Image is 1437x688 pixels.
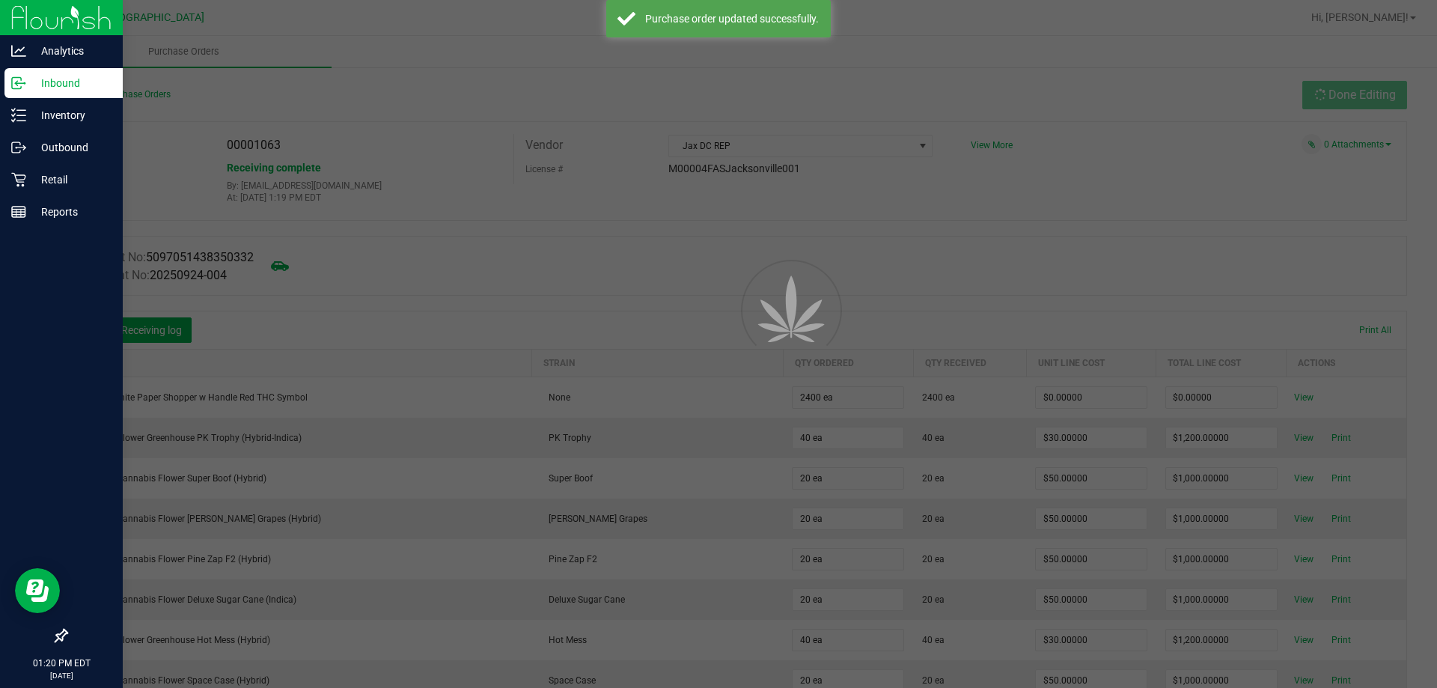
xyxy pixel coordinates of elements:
p: [DATE] [7,670,116,681]
p: Outbound [26,138,116,156]
p: Inbound [26,74,116,92]
inline-svg: Reports [11,204,26,219]
p: Reports [26,203,116,221]
inline-svg: Analytics [11,43,26,58]
inline-svg: Inventory [11,108,26,123]
div: Purchase order updated successfully. [644,11,820,26]
iframe: Resource center [15,568,60,613]
inline-svg: Outbound [11,140,26,155]
p: 01:20 PM EDT [7,657,116,670]
inline-svg: Inbound [11,76,26,91]
inline-svg: Retail [11,172,26,187]
p: Inventory [26,106,116,124]
p: Analytics [26,42,116,60]
p: Retail [26,171,116,189]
